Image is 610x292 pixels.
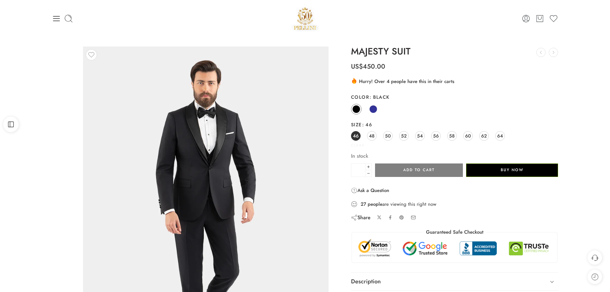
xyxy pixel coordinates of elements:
[351,62,363,71] span: US$
[465,131,471,140] span: 60
[535,14,544,23] a: Cart
[463,131,473,141] a: 60
[377,215,382,220] a: Share on X
[351,273,558,291] a: Description
[351,62,385,71] bdi: 450.00
[362,121,372,128] span: 46
[385,131,391,140] span: 50
[449,131,455,140] span: 58
[351,77,558,85] div: Hurry! Over 4 people have this in their carts
[481,131,487,140] span: 62
[433,131,439,140] span: 56
[351,131,361,141] a: 46
[423,229,487,236] legend: Guaranteed Safe Checkout
[368,201,382,207] strong: people
[351,46,558,57] h1: MAJESTY SUIT
[415,131,425,141] a: 54
[367,131,377,141] a: 48
[495,131,505,141] a: 64
[351,163,365,177] input: Product quantity
[351,201,558,208] div: are viewing this right now
[388,215,393,220] a: Share on Facebook
[522,14,531,23] a: Login / Register
[431,131,441,141] a: 56
[357,239,553,258] img: Trust
[291,5,319,32] a: Pellini -
[361,201,366,207] strong: 27
[549,14,558,23] a: Wishlist
[399,215,404,220] a: Pin on Pinterest
[369,131,374,140] span: 48
[399,131,409,141] a: 52
[351,121,558,128] label: Size
[291,5,319,32] img: Pellini
[383,131,393,141] a: 50
[351,214,371,221] div: Share
[351,152,558,160] p: In stock
[497,131,503,140] span: 64
[479,131,489,141] a: 62
[351,144,364,147] a: Clear options
[351,187,389,194] a: Ask a Question
[417,131,423,140] span: 54
[447,131,457,141] a: 58
[351,94,558,100] label: Color
[353,131,359,140] span: 46
[466,163,558,177] button: Buy Now
[401,131,407,140] span: 52
[369,94,390,100] span: Black
[375,163,463,177] button: Add to cart
[411,215,416,220] a: Email to your friends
